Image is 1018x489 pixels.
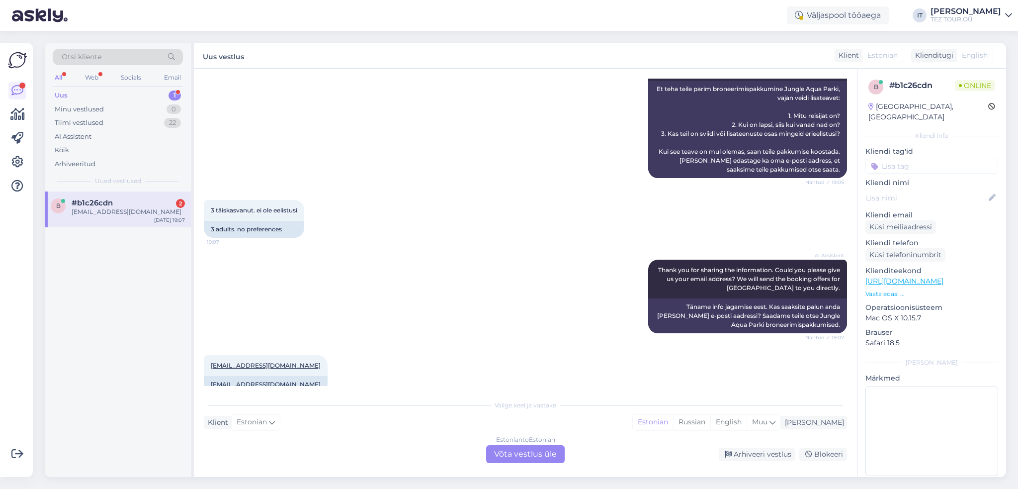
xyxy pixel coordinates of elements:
[913,8,927,22] div: IT
[865,131,998,140] div: Kliendi info
[633,415,673,430] div: Estonian
[486,445,565,463] div: Võta vestlus üle
[955,80,995,91] span: Online
[781,417,844,428] div: [PERSON_NAME]
[8,51,27,70] img: Askly Logo
[719,448,795,461] div: Arhiveeri vestlus
[176,199,185,208] div: 2
[673,415,710,430] div: Russian
[496,435,555,444] div: Estonian to Estonian
[962,50,988,61] span: English
[865,313,998,323] p: Mac OS X 10.15.7
[866,193,987,203] input: Lisa nimi
[648,81,847,178] div: Et teha teile parim broneerimispakkumine Jungle Aqua Parki, vajan veidi lisateavet: 1. Mitu reisi...
[83,71,100,84] div: Web
[95,177,141,186] span: Uued vestlused
[55,118,103,128] div: Tiimi vestlused
[648,298,847,333] div: Täname info jagamise eest. Kas saaksite palun anda [PERSON_NAME] e-posti aadressi? Saadame teile ...
[911,50,953,61] div: Klienditugi
[169,91,181,100] div: 1
[865,248,945,262] div: Küsi telefoninumbrit
[835,50,859,61] div: Klient
[55,159,95,169] div: Arhiveeritud
[204,221,304,238] div: 3 adults. no preferences
[865,358,998,367] div: [PERSON_NAME]
[931,7,1001,15] div: [PERSON_NAME]
[865,178,998,188] p: Kliendi nimi
[865,238,998,248] p: Kliendi telefon
[55,145,69,155] div: Kõik
[931,7,1012,23] a: [PERSON_NAME]TEZ TOUR OÜ
[207,238,244,246] span: 19:07
[865,373,998,384] p: Märkmed
[237,417,267,428] span: Estonian
[931,15,1001,23] div: TEZ TOUR OÜ
[164,118,181,128] div: 22
[162,71,183,84] div: Email
[154,216,185,224] div: [DATE] 19:07
[865,338,998,348] p: Safari 18.5
[72,207,185,216] div: [EMAIL_ADDRESS][DOMAIN_NAME]
[658,266,842,292] span: Thank you for sharing the information. Could you please give us your email address? We will send ...
[867,50,898,61] span: Estonian
[211,206,297,214] span: 3 täiskasvanut. ei ole eelistusi
[204,401,847,410] div: Valige keel ja vastake
[167,104,181,114] div: 0
[203,49,244,62] label: Uus vestlus
[874,83,878,91] span: b
[865,327,998,338] p: Brauser
[889,80,955,92] div: # b1c26cdn
[865,220,936,234] div: Küsi meiliaadressi
[865,159,998,174] input: Lisa tag
[55,132,91,142] div: AI Assistent
[865,302,998,313] p: Operatsioonisüsteem
[865,290,998,298] p: Vaata edasi ...
[865,210,998,220] p: Kliendi email
[62,52,101,62] span: Otsi kliente
[211,362,321,369] a: [EMAIL_ADDRESS][DOMAIN_NAME]
[710,415,747,430] div: English
[865,266,998,276] p: Klienditeekond
[211,381,321,388] a: [EMAIL_ADDRESS][DOMAIN_NAME]
[56,202,61,209] span: b
[55,91,68,100] div: Uus
[72,198,113,207] span: #b1c26cdn
[865,277,943,286] a: [URL][DOMAIN_NAME]
[119,71,143,84] div: Socials
[805,179,844,186] span: Nähtud ✓ 19:05
[752,417,767,426] span: Muu
[204,417,228,428] div: Klient
[868,101,988,122] div: [GEOGRAPHIC_DATA], [GEOGRAPHIC_DATA]
[53,71,64,84] div: All
[807,252,844,259] span: AI Assistent
[805,334,844,341] span: Nähtud ✓ 19:07
[55,104,104,114] div: Minu vestlused
[799,448,847,461] div: Blokeeri
[865,146,998,157] p: Kliendi tag'id
[787,6,889,24] div: Väljaspool tööaega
